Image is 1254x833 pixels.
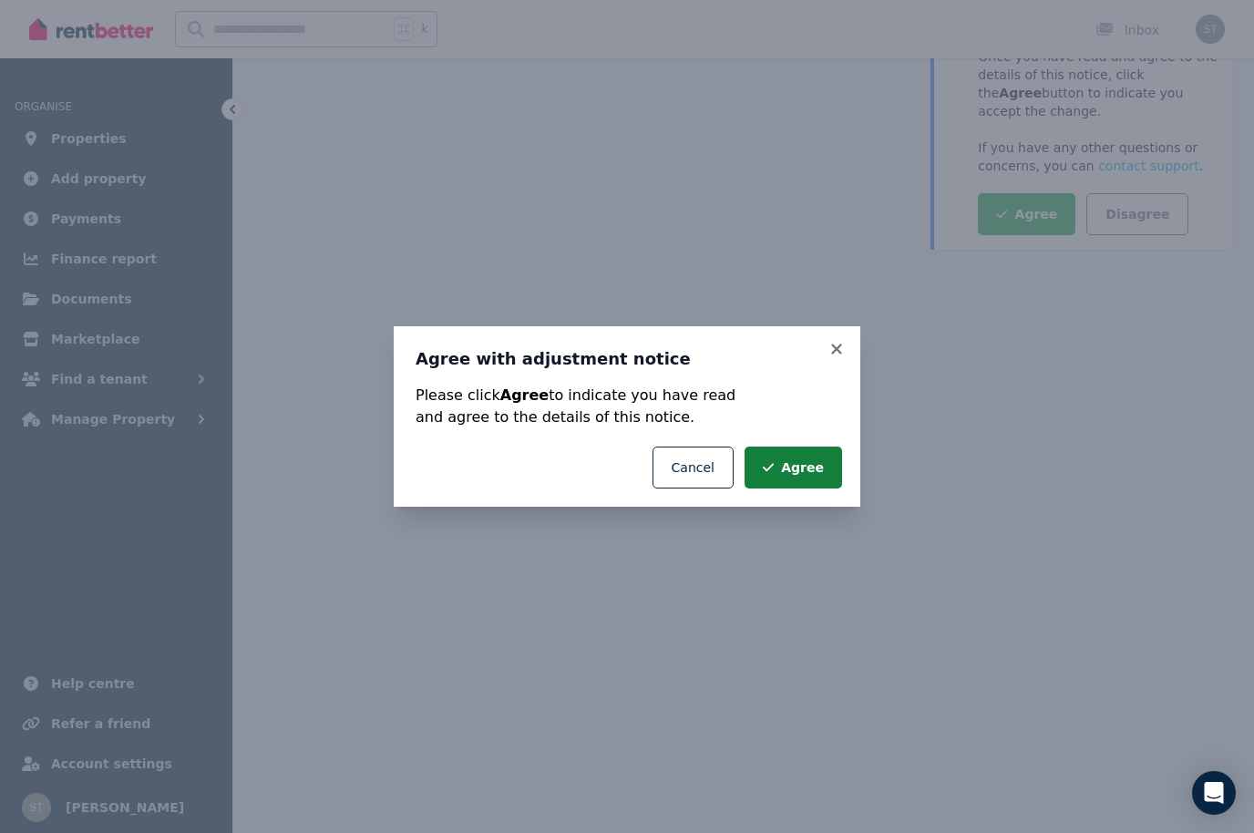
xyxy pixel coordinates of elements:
[745,447,842,488] button: Agree
[500,386,549,404] strong: Agree
[416,348,838,370] h3: Agree with adjustment notice
[1192,771,1236,815] div: Open Intercom Messenger
[653,447,734,488] button: Cancel
[416,385,838,428] p: Please click to indicate you have read and agree to the details of this notice.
